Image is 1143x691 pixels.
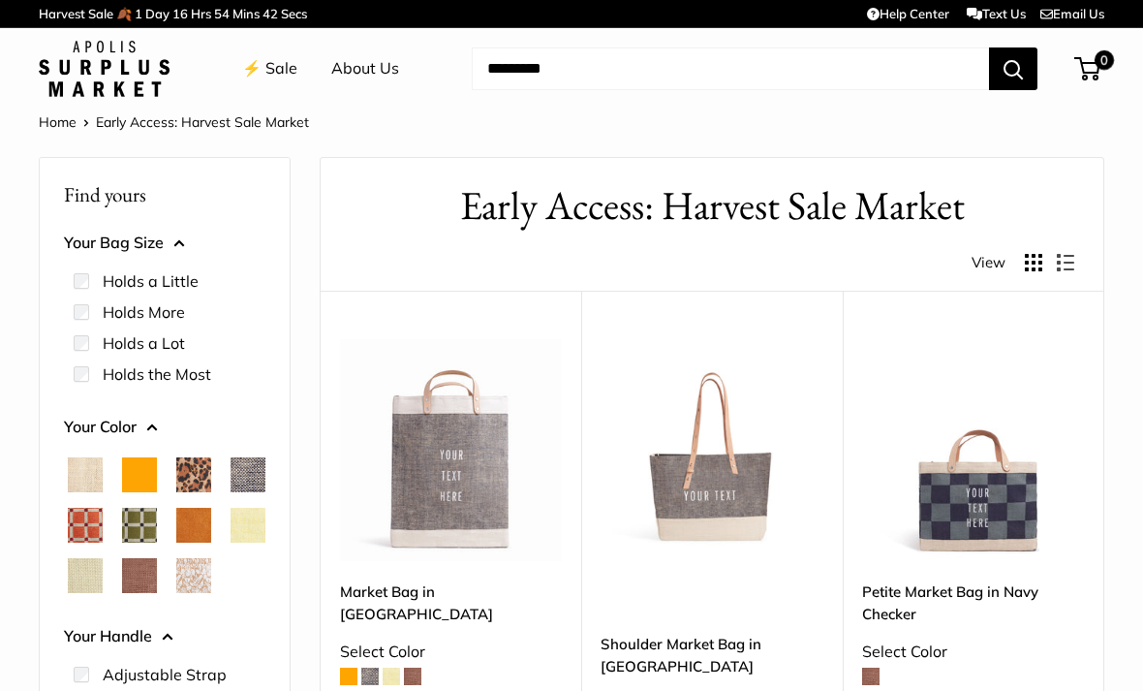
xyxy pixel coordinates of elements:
[214,6,230,21] span: 54
[967,6,1026,21] a: Text Us
[64,175,265,213] p: Find yours
[191,6,211,21] span: Hrs
[176,457,211,492] button: Cheetah
[64,413,265,442] button: Your Color
[96,113,309,131] span: Early Access: Harvest Sale Market
[281,6,307,21] span: Secs
[103,663,227,686] label: Adjustable Strap
[176,558,211,593] button: White Porcelain
[39,110,309,135] nav: Breadcrumb
[862,581,1084,626] a: Petite Market Bag in Navy Checker
[68,558,103,593] button: Mint Sorbet
[135,6,142,21] span: 1
[39,113,77,131] a: Home
[972,249,1005,276] span: View
[176,508,211,543] button: Cognac
[103,362,211,386] label: Holds the Most
[145,6,170,21] span: Day
[1076,57,1100,80] a: 0
[601,339,822,561] img: description_Our first Chambray Shoulder Market Bag
[1057,254,1074,271] button: Display products as list
[989,47,1037,90] button: Search
[350,177,1074,235] h1: Early Access: Harvest Sale Market
[1095,50,1114,70] span: 0
[472,47,989,90] input: Search...
[1040,6,1104,21] a: Email Us
[68,457,103,492] button: Natural
[1025,254,1042,271] button: Display products as grid
[64,229,265,258] button: Your Bag Size
[331,54,399,83] a: About Us
[263,6,278,21] span: 42
[122,558,157,593] button: Mustang
[862,638,1084,667] div: Select Color
[340,339,562,561] img: description_Make it yours with personalized text
[862,339,1084,561] a: description_Limited Edition Navy Checker CollectionPetite Market Bag in Navy Checker
[862,339,1084,561] img: description_Limited Edition Navy Checker Collection
[231,508,265,543] button: Daisy
[103,300,185,324] label: Holds More
[601,633,822,678] a: Shoulder Market Bag in [GEOGRAPHIC_DATA]
[601,339,822,561] a: description_Our first Chambray Shoulder Market Bagdescription_Adjustable soft leather handle
[64,622,265,651] button: Your Handle
[39,41,170,97] img: Apolis: Surplus Market
[242,54,297,83] a: ⚡️ Sale
[340,638,562,667] div: Select Color
[103,331,185,355] label: Holds a Lot
[867,6,949,21] a: Help Center
[231,457,265,492] button: Chambray
[122,457,157,492] button: Orange
[103,269,199,293] label: Holds a Little
[340,339,562,561] a: description_Make it yours with personalized textdescription_Our first every Chambray Jute bag...
[172,6,188,21] span: 16
[232,6,260,21] span: Mins
[340,581,562,626] a: Market Bag in [GEOGRAPHIC_DATA]
[68,508,103,543] button: Chenille Window Brick
[122,508,157,543] button: Chenille Window Sage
